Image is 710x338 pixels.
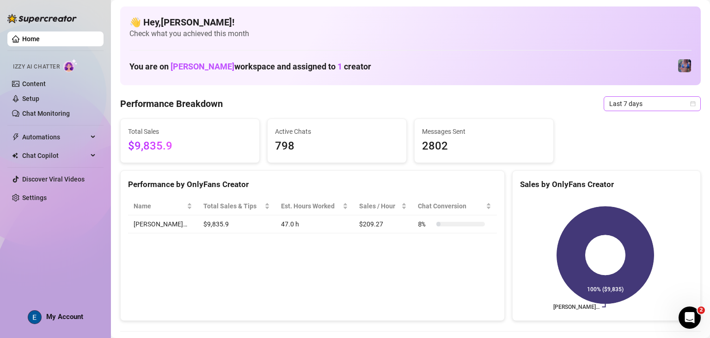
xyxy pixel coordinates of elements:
span: [PERSON_NAME] [171,62,234,71]
span: My Account [46,313,83,321]
a: Settings [22,194,47,201]
a: Chat Monitoring [22,110,70,117]
span: Messages Sent [422,126,546,137]
span: Izzy AI Chatter [13,63,60,71]
img: Jaylie [678,59,691,72]
img: Chat Copilot [12,152,18,159]
span: Chat Conversion [418,201,484,211]
a: Discover Viral Videos [22,175,85,183]
img: AI Chatter [63,59,78,72]
td: [PERSON_NAME]… [128,215,198,233]
span: Name [134,201,185,211]
h4: 👋 Hey, [PERSON_NAME] ! [129,16,692,29]
span: Automations [22,130,88,144]
td: $9,835.9 [198,215,275,233]
a: Content [22,80,46,88]
text: [PERSON_NAME]… [553,304,600,310]
td: 47.0 h [275,215,354,233]
h4: Performance Breakdown [120,97,223,110]
span: Sales / Hour [359,201,400,211]
h1: You are on workspace and assigned to creator [129,62,371,72]
th: Name [128,197,198,215]
span: 2 [698,307,705,314]
span: 798 [275,138,399,155]
a: Home [22,35,40,43]
div: Performance by OnlyFans Creator [128,178,497,191]
span: Active Chats [275,126,399,137]
div: Sales by OnlyFans Creator [520,178,693,191]
span: Total Sales [128,126,252,137]
span: thunderbolt [12,133,19,141]
th: Sales / Hour [354,197,413,215]
span: Check what you achieved this month [129,29,692,39]
a: Setup [22,95,39,102]
span: $9,835.9 [128,138,252,155]
span: Chat Copilot [22,148,88,163]
div: Est. Hours Worked [281,201,341,211]
span: 2802 [422,138,546,155]
span: calendar [690,101,696,106]
th: Chat Conversion [412,197,497,215]
span: 8 % [418,219,433,229]
span: Total Sales & Tips [203,201,263,211]
img: ACg8ocLcPRSDFD1_FgQTWMGHesrdCMFi59PFqVtBfnK-VGsPLWuquQ=s96-c [28,311,41,324]
img: logo-BBDzfeDw.svg [7,14,77,23]
th: Total Sales & Tips [198,197,275,215]
span: 1 [337,62,342,71]
td: $209.27 [354,215,413,233]
iframe: Intercom live chat [679,307,701,329]
span: Last 7 days [609,97,695,111]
